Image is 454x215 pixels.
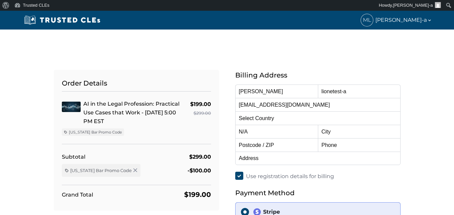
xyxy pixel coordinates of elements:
img: AI in the Legal Profession: Practical Use Cases that Work - 10/15 - 5:00 PM EST [62,102,81,112]
input: City [318,125,401,138]
span: Use registration details for billing [246,173,334,179]
h5: Order Details [62,78,211,92]
input: Postcode / ZIP [235,138,318,152]
input: Email Address [235,98,401,111]
input: Phone [318,138,401,152]
span: [PERSON_NAME]-a [375,15,432,24]
input: Address [235,152,401,165]
input: First Name [235,85,318,98]
span: [US_STATE] Bar Promo Code [69,129,122,135]
input: Last Name [318,85,401,98]
div: $199.00 [190,100,211,109]
div: Subtotal [62,152,85,161]
div: $299.00 [189,152,211,161]
div: $299.00 [190,109,211,118]
span: [US_STATE] Bar Promo Code [70,167,132,173]
span: [PERSON_NAME]-a [393,3,433,8]
img: Trusted CLEs [22,15,102,25]
h5: Billing Address [235,70,401,80]
div: Grand Total [62,190,93,199]
a: AI in the Legal Profession: Practical Use Cases that Work - [DATE] 5:00 PM EST [83,101,179,124]
div: -$100.00 [188,166,211,175]
span: ML [361,14,373,26]
h5: Payment Method [235,187,401,198]
div: $199.00 [184,189,211,200]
